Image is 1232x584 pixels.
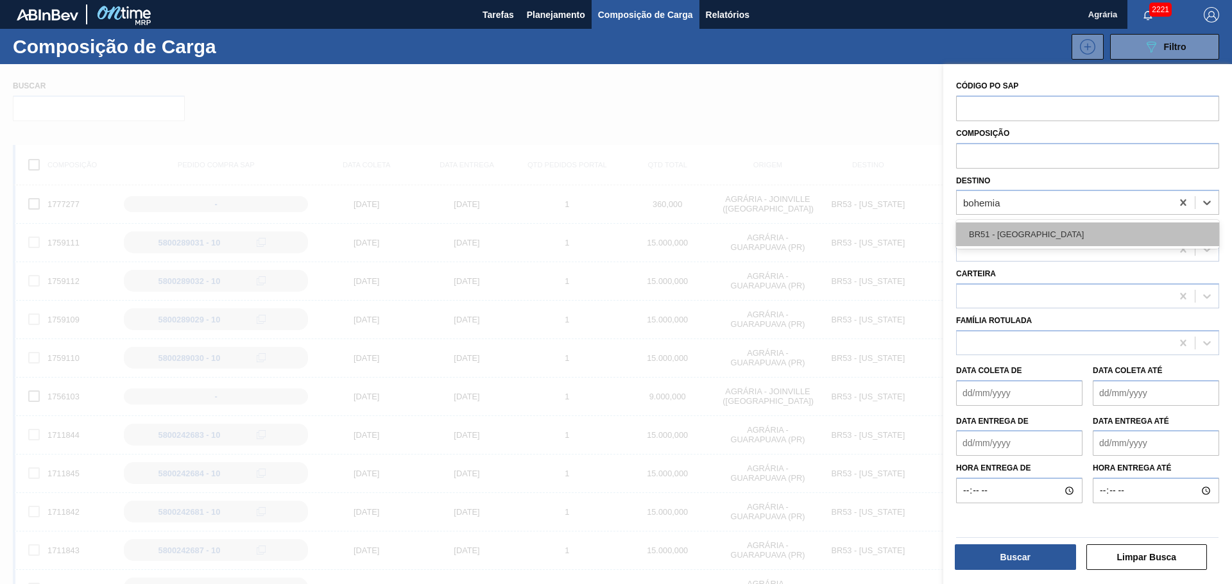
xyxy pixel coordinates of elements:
[956,269,996,278] label: Carteira
[956,459,1082,478] label: Hora entrega de
[956,129,1009,138] label: Composição
[1093,430,1219,456] input: dd/mm/yyyy
[13,39,225,54] h1: Composição de Carga
[1127,6,1168,24] button: Notificações
[956,380,1082,406] input: dd/mm/yyyy
[1093,459,1219,478] label: Hora entrega até
[956,417,1029,426] label: Data entrega de
[956,81,1018,90] label: Código PO SAP
[17,9,78,21] img: TNhmsLtSVTkK8tSr43FrP2fwEKptu5GPRR3wAAAABJRU5ErkJggg==
[1149,3,1172,17] span: 2221
[1086,544,1208,570] button: Limpar Busca
[1110,34,1219,60] button: Filtro
[1065,34,1104,60] div: Nova Composição
[1093,417,1169,426] label: Data entrega até
[527,7,585,22] span: Planejamento
[1093,380,1219,406] input: dd/mm/yyyy
[706,7,749,22] span: Relatórios
[956,366,1022,375] label: Data coleta de
[956,176,990,185] label: Destino
[956,316,1032,325] label: Família Rotulada
[1093,366,1162,375] label: Data coleta até
[483,7,514,22] span: Tarefas
[1204,7,1219,22] img: Logout
[1164,42,1186,52] span: Filtro
[956,222,1219,246] div: BR51 - [GEOGRAPHIC_DATA]
[598,7,693,22] span: Composição de Carga
[956,430,1082,456] input: dd/mm/yyyy
[955,544,1076,570] button: Buscar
